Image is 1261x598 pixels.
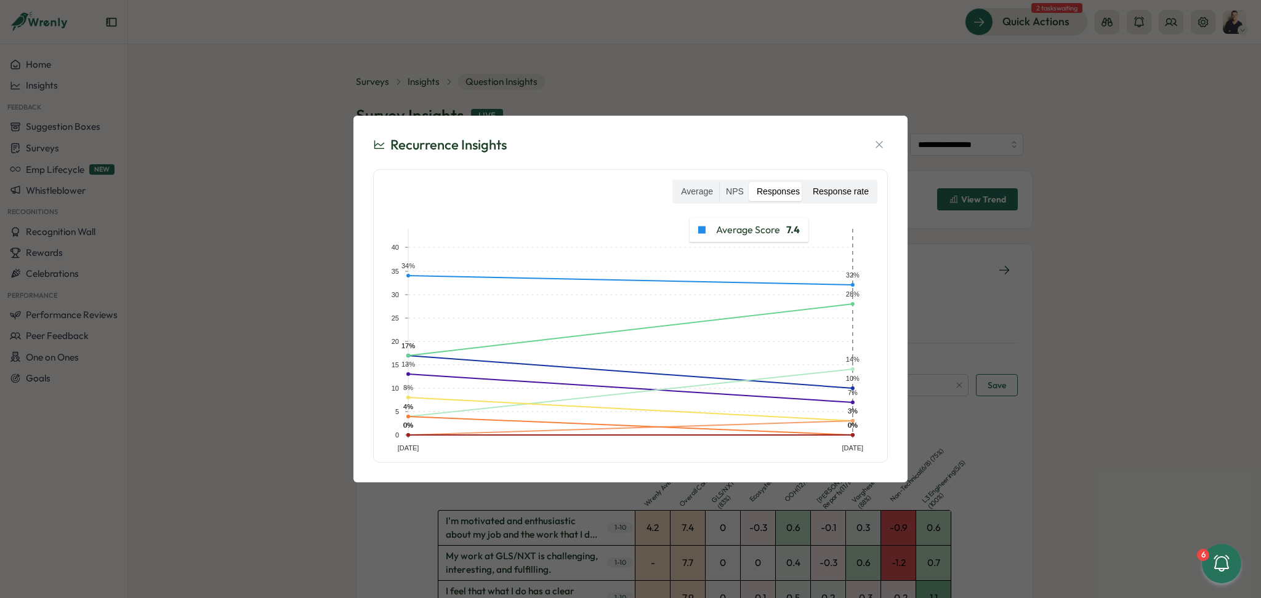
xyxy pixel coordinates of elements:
text: 40 [392,244,399,251]
label: Average [675,182,719,202]
button: 6 [1202,544,1241,583]
text: [DATE] [842,444,864,452]
text: 5 [395,408,399,415]
text: 0 [395,431,399,439]
text: 25 [392,314,399,322]
div: 6 [1197,549,1209,561]
text: 20 [392,338,399,345]
text: 30 [392,291,399,298]
text: 35 [392,268,399,275]
label: Response rate [807,182,875,202]
text: 15 [392,361,399,369]
text: 10 [392,385,399,392]
label: Responses [751,182,806,202]
text: [DATE] [398,444,419,452]
label: NPS [720,182,750,202]
div: Recurrence Insights [373,135,507,154]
